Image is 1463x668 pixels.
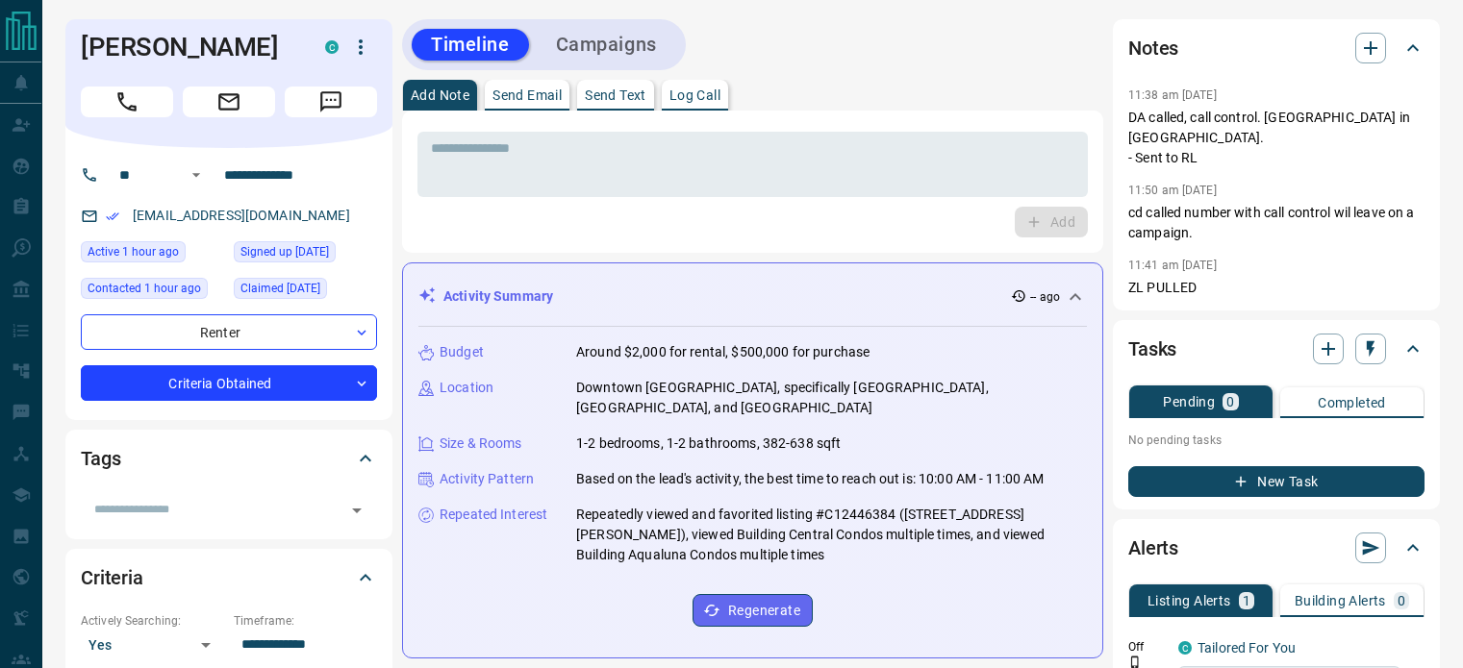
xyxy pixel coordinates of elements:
[1318,396,1386,409] p: Completed
[1128,532,1178,563] h2: Alerts
[234,612,377,630] p: Timeframe:
[81,555,377,601] div: Criteria
[1178,641,1192,655] div: condos.ca
[81,435,377,482] div: Tags
[106,210,119,223] svg: Email Verified
[1128,25,1425,71] div: Notes
[1030,288,1060,306] p: -- ago
[440,505,547,525] p: Repeated Interest
[88,242,179,261] span: Active 1 hour ago
[81,365,377,401] div: Criteria Obtained
[411,88,469,102] p: Add Note
[81,443,120,474] h2: Tags
[440,378,493,398] p: Location
[1128,33,1178,63] h2: Notes
[183,87,275,117] span: Email
[669,88,720,102] p: Log Call
[133,208,350,223] a: [EMAIL_ADDRESS][DOMAIN_NAME]
[1148,594,1231,607] p: Listing Alerts
[440,433,522,454] p: Size & Rooms
[234,278,377,305] div: Thu Jul 31 2025
[1128,88,1217,102] p: 11:38 am [DATE]
[1128,525,1425,571] div: Alerts
[1198,640,1296,656] a: Tailored For You
[1128,426,1425,455] p: No pending tasks
[88,279,201,298] span: Contacted 1 hour ago
[1128,184,1217,197] p: 11:50 am [DATE]
[492,88,562,102] p: Send Email
[537,29,676,61] button: Campaigns
[285,87,377,117] span: Message
[1128,638,1167,656] p: Off
[1128,278,1425,298] p: ZL PULLED
[1295,594,1386,607] p: Building Alerts
[576,433,841,454] p: 1-2 bedrooms, 1-2 bathrooms, 382-638 sqft
[1128,259,1217,272] p: 11:41 am [DATE]
[234,241,377,268] div: Thu Jul 31 2025
[81,278,224,305] div: Tue Oct 14 2025
[81,241,224,268] div: Tue Oct 14 2025
[576,342,870,362] p: Around $2,000 for rental, $500,000 for purchase
[240,242,329,261] span: Signed up [DATE]
[1398,594,1405,607] p: 0
[81,314,377,350] div: Renter
[240,279,320,298] span: Claimed [DATE]
[81,87,173,117] span: Call
[585,88,646,102] p: Send Text
[1226,395,1234,408] p: 0
[1243,594,1250,607] p: 1
[1128,326,1425,372] div: Tasks
[1128,466,1425,497] button: New Task
[693,594,813,627] button: Regenerate
[1128,334,1176,364] h2: Tasks
[81,562,143,593] h2: Criteria
[440,469,534,489] p: Activity Pattern
[81,612,224,630] p: Actively Searching:
[412,29,529,61] button: Timeline
[185,163,208,186] button: Open
[443,286,553,307] p: Activity Summary
[1128,203,1425,243] p: cd called number with call control wil leave on a campaign.
[81,32,296,62] h1: [PERSON_NAME]
[81,630,224,660] div: Yes
[325,40,339,54] div: condos.ca
[576,378,1087,418] p: Downtown [GEOGRAPHIC_DATA], specifically [GEOGRAPHIC_DATA], [GEOGRAPHIC_DATA], and [GEOGRAPHIC_DATA]
[1128,108,1425,168] p: DA called, call control. [GEOGRAPHIC_DATA] in [GEOGRAPHIC_DATA]. - Sent to RL
[1163,395,1215,408] p: Pending
[576,505,1087,565] p: Repeatedly viewed and favorited listing #C12446384 ([STREET_ADDRESS][PERSON_NAME]), viewed Buildi...
[418,279,1087,314] div: Activity Summary-- ago
[343,497,370,524] button: Open
[576,469,1045,489] p: Based on the lead's activity, the best time to reach out is: 10:00 AM - 11:00 AM
[440,342,484,362] p: Budget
